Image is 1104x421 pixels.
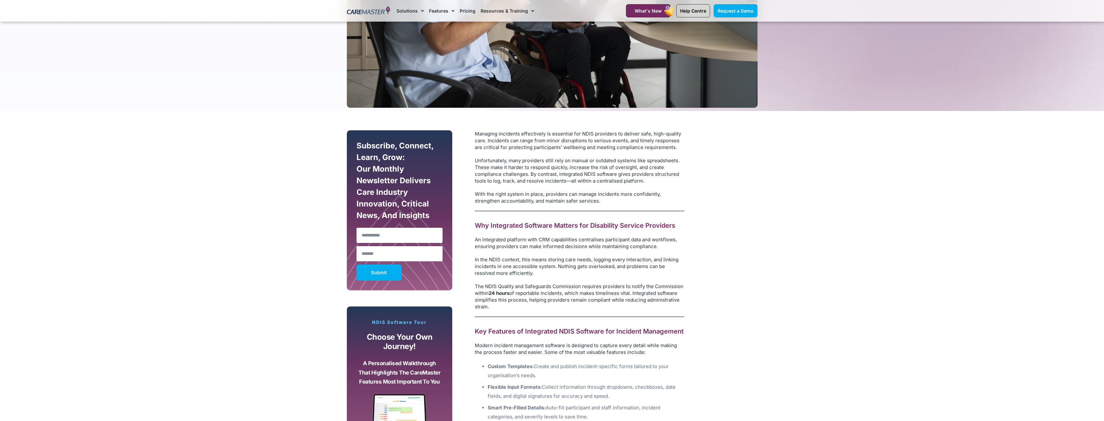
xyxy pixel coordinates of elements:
span: Request a Demo [718,8,754,14]
li: Collect information through dropdowns, checkboxes, date fields, and digital signatures for accura... [488,383,684,401]
p: NDIS Software Tour [353,319,446,325]
p: Managing incidents effectively is essential for NDIS providers to deliver safe, high-quality care... [475,130,684,151]
strong: Smart Pre-Filled Details: [488,405,546,411]
li: Create and publish incident-specific forms tailored to your organisation’s needs. [488,362,684,380]
p: The NDIS Quality and Safeguards Commission requires providers to notify the Commission within of ... [475,283,684,310]
p: A personalised walkthrough that highlights the CareMaster features most important to you [358,359,441,386]
span: Submit [371,271,387,274]
p: Unfortunately, many providers still rely on manual or outdated systems like spreadsheets. These m... [475,157,684,184]
p: With the right system in place, providers can manage incidents more confidently, strengthen accou... [475,191,684,204]
span: Help Centre [680,8,706,14]
h2: Key Features of Integrated NDIS Software for Incident Management [475,327,684,336]
strong: Flexible Input Formats: [488,384,542,390]
p: Choose your own journey! [358,333,441,351]
p: In the NDIS context, this means storing care needs, logging every interaction, and linking incide... [475,256,684,276]
strong: 24 hours [489,290,509,296]
p: An integrated platform with CRM capabilities centralises participant data and workflows, ensuring... [475,236,684,250]
a: Help Centre [676,4,710,17]
img: CareMaster Logo [347,6,390,16]
button: Submit [357,265,402,281]
a: What's New [626,4,670,17]
a: Request a Demo [714,4,757,17]
div: Subscribe, Connect, Learn, Grow: Our Monthly Newsletter Delivers Care Industry Innovation, Critic... [355,140,445,225]
p: Modern incident management software is designed to capture every detail while making the process ... [475,342,684,356]
h2: Why Integrated Software Matters for Disability Service Providers [475,221,684,230]
span: What's New [635,8,662,14]
form: New Form [357,140,443,284]
strong: Custom Templates: [488,363,534,369]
